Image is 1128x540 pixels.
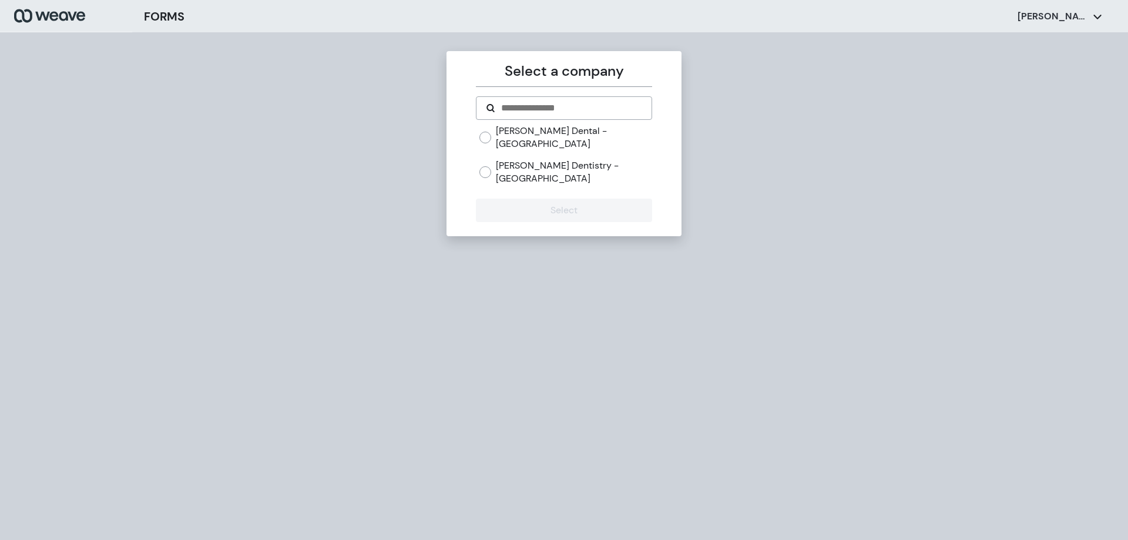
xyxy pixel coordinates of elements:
button: Select [476,199,652,222]
label: [PERSON_NAME] Dental - [GEOGRAPHIC_DATA] [496,125,652,150]
input: Search [500,101,642,115]
h3: FORMS [144,8,184,25]
label: [PERSON_NAME] Dentistry - [GEOGRAPHIC_DATA] [496,159,652,185]
p: [PERSON_NAME] [1018,10,1088,23]
p: Select a company [476,61,652,82]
